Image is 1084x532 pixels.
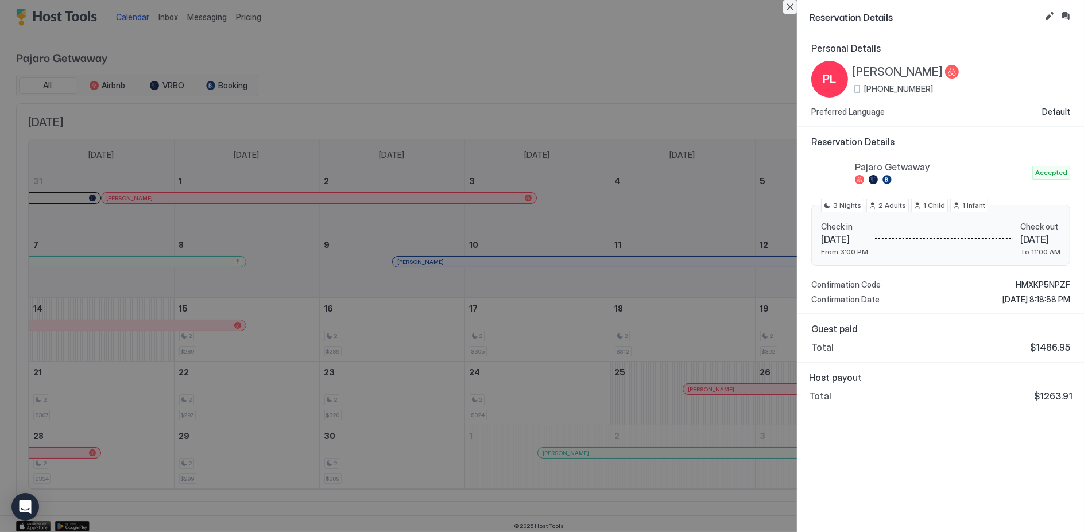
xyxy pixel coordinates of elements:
[833,200,861,211] span: 3 Nights
[1030,341,1070,353] span: $1486.95
[811,279,881,290] span: Confirmation Code
[811,323,1070,335] span: Guest paid
[878,200,906,211] span: 2 Adults
[1059,9,1073,23] button: Inbox
[962,200,985,211] span: 1 Infant
[1016,279,1070,290] span: HMXKP5NPZF
[1002,294,1070,305] span: [DATE] 8:18:58 PM
[809,9,1040,24] span: Reservation Details
[811,341,834,353] span: Total
[1034,390,1073,402] span: $1263.91
[1020,222,1060,232] span: Check out
[821,234,868,245] span: [DATE]
[1020,247,1060,256] span: To 11:00 AM
[811,154,848,191] div: listing image
[809,390,831,402] span: Total
[1020,234,1060,245] span: [DATE]
[1035,168,1067,178] span: Accepted
[855,161,1028,173] span: Pajaro Getwaway
[11,493,39,521] div: Open Intercom Messenger
[821,222,868,232] span: Check in
[823,71,837,88] span: PL
[923,200,945,211] span: 1 Child
[1043,9,1056,23] button: Edit reservation
[809,372,1073,383] span: Host payout
[811,42,1070,54] span: Personal Details
[811,294,880,305] span: Confirmation Date
[811,107,885,117] span: Preferred Language
[811,136,1070,147] span: Reservation Details
[821,247,868,256] span: From 3:00 PM
[864,84,933,94] span: [PHONE_NUMBER]
[1042,107,1070,117] span: Default
[853,65,943,79] span: [PERSON_NAME]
